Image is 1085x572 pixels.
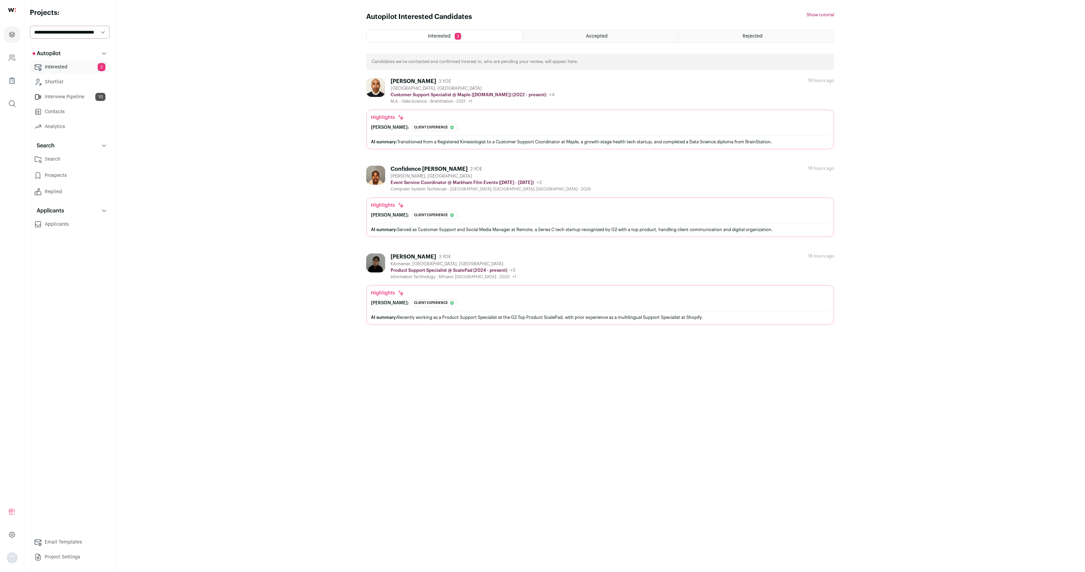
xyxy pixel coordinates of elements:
[366,12,472,22] h1: Autopilot Interested Candidates
[807,12,834,18] button: Show tutorial
[371,226,829,233] div: Served as Customer Support and Social Media Manager at Remote, a Series C tech startup recognized...
[4,73,20,89] a: Company Lists
[371,212,409,218] div: [PERSON_NAME]:
[371,202,405,209] div: Highlights
[470,166,482,172] span: 2 YOE
[391,92,546,98] p: Customer Support Specialist @ Maple ([DOMAIN_NAME]) (2022 - present)
[391,166,468,172] div: Confidence [PERSON_NAME]
[8,8,16,12] img: wellfound-shorthand-0d5821cbd27db2630d0214b213865d53afaa358527fdda9d0ea32b1df1b89c2c.svg
[808,166,834,171] div: 18 hours ago
[391,268,507,273] p: Product Support Specialist @ ScalePad (2024 - present)
[30,47,110,60] button: Autopilot
[391,78,436,85] div: [PERSON_NAME]
[586,34,608,39] span: Accepted
[808,253,834,259] div: 18 hours ago
[30,169,110,182] a: Prospects
[33,207,64,215] p: Applicants
[30,75,110,89] a: Shortlist
[391,274,516,280] div: Information Technology - NPower [GEOGRAPHIC_DATA] - 2020
[371,114,405,121] div: Highlights
[30,185,110,199] a: Replied
[366,166,385,185] img: 6b6ced2a29dec69baeb500a8cfdd7d14d690985429a8dc007d28bc366f63a45b.jpg
[371,227,397,232] span: AI summary:
[366,78,834,149] a: [PERSON_NAME] 3 YOE [GEOGRAPHIC_DATA], [GEOGRAPHIC_DATA] Customer Support Specialist @ Maple ([DO...
[95,93,105,101] span: 10
[366,253,385,272] img: 965643e214de62b2bc95773ae4007a84deb73ea80183402fc49efc25e748bdab.jpg
[468,99,472,103] span: +1
[391,261,516,267] div: Kitchener, [GEOGRAPHIC_DATA], [GEOGRAPHIC_DATA]
[412,211,457,219] div: Client experience
[510,268,515,273] span: +5
[371,125,409,130] div: [PERSON_NAME]:
[30,105,110,119] a: Contacts
[439,79,451,84] span: 3 YOE
[33,142,55,150] p: Search
[412,299,457,307] div: Client experience
[391,173,591,179] div: [PERSON_NAME], [GEOGRAPHIC_DATA]
[536,180,542,185] span: +2
[743,34,763,39] span: Rejected
[30,120,110,134] a: Analytics
[30,550,110,564] a: Project Settings
[391,86,555,91] div: [GEOGRAPHIC_DATA], [GEOGRAPHIC_DATA]
[371,290,405,297] div: Highlights
[30,60,110,74] a: Interested3
[30,204,110,218] button: Applicants
[366,166,834,237] a: Confidence [PERSON_NAME] 2 YOE [PERSON_NAME], [GEOGRAPHIC_DATA] Event Service Coordinator @ Markh...
[391,180,534,185] p: Event Service Coordinator @ Markham Film Events ([DATE] - [DATE])
[549,93,555,97] span: +4
[371,314,829,321] div: Recently working as a Product Support Specialist at the G2 Top Product ScalePad, with prior exper...
[30,152,110,166] a: Search
[512,275,516,279] span: +1
[428,34,451,39] span: Interested
[372,59,578,64] p: Candidates we’ve contacted and confirmed interest in, who are pending your review, will appear here.
[391,253,436,260] div: [PERSON_NAME]
[7,552,18,563] button: Open dropdown
[30,90,110,104] a: Interview Pipeline10
[30,535,110,549] a: Email Templates
[30,139,110,152] button: Search
[33,49,61,58] p: Autopilot
[371,138,829,145] div: Transitioned from a Registered Kinesiologist to a Customer Support Coordinator at Maple, a growth...
[7,552,18,563] img: nopic.png
[366,78,385,97] img: cd1a57897fa3dcc83abf96b6f57397d37d609d67797734952a5a7550eb4d0ab1.jpg
[371,140,397,144] span: AI summary:
[455,33,461,40] span: 3
[391,99,555,104] div: M.A. - Data Science - BrainStation - 2021
[30,8,110,18] h2: Projects:
[808,78,834,83] div: 18 hours ago
[371,315,397,320] span: AI summary:
[371,300,409,306] div: [PERSON_NAME]:
[439,254,451,260] span: 3 YOE
[412,124,457,131] div: Client experience
[98,63,105,71] span: 3
[4,49,20,66] a: Company and ATS Settings
[30,218,110,231] a: Applicants
[4,26,20,43] a: Projects
[366,253,834,325] a: [PERSON_NAME] 3 YOE Kitchener, [GEOGRAPHIC_DATA], [GEOGRAPHIC_DATA] Product Support Specialist @ ...
[522,30,678,42] a: Accepted
[678,30,834,42] a: Rejected
[391,186,591,192] div: Computer System Technician - [GEOGRAPHIC_DATA], [GEOGRAPHIC_DATA], [GEOGRAPHIC_DATA] - 2026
